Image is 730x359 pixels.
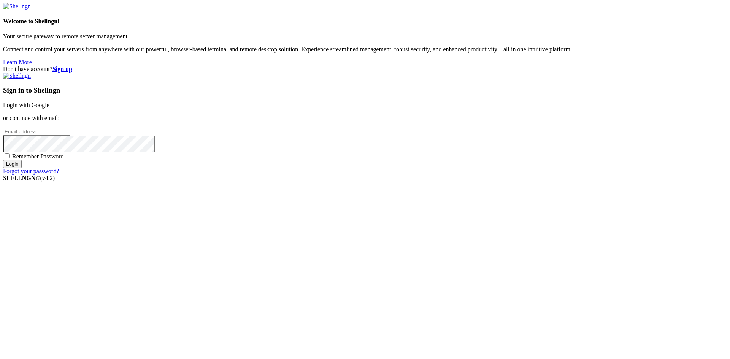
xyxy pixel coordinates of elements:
[3,33,727,40] p: Your secure gateway to remote server management.
[3,66,727,73] div: Don't have account?
[12,153,64,160] span: Remember Password
[52,66,72,72] a: Sign up
[3,59,32,65] a: Learn More
[3,46,727,53] p: Connect and control your servers from anywhere with our powerful, browser-based terminal and remo...
[40,175,55,181] span: 4.2.0
[3,102,49,108] a: Login with Google
[3,128,70,136] input: Email address
[5,153,10,158] input: Remember Password
[3,115,727,122] p: or continue with email:
[3,18,727,25] h4: Welcome to Shellngn!
[3,3,31,10] img: Shellngn
[3,86,727,95] h3: Sign in to Shellngn
[22,175,36,181] b: NGN
[3,168,59,174] a: Forgot your password?
[3,73,31,79] img: Shellngn
[3,175,55,181] span: SHELL ©
[3,160,22,168] input: Login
